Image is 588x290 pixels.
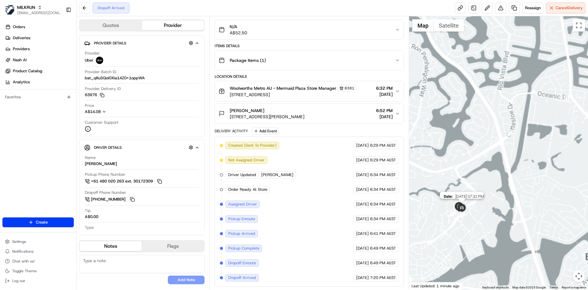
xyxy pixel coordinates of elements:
span: [PERSON_NAME] [230,107,264,114]
span: Customer Support [85,120,119,125]
button: Notifications [2,247,74,256]
button: MILKRUNMILKRUN[EMAIL_ADDRESS][DOMAIN_NAME] [2,2,63,17]
div: Favorites [2,92,74,102]
span: [DATE] 07:32 PM [455,194,484,199]
button: N/AA$52.50 [215,20,403,40]
img: MILKRUN [5,5,15,15]
button: [PHONE_NUMBER] [85,196,136,203]
span: 6:34 PM AEST [370,216,396,222]
span: Providers [13,46,30,52]
span: [DATE] [376,114,393,120]
img: Google [411,282,431,290]
span: [PERSON_NAME] [261,172,293,178]
a: Deliveries [2,33,76,43]
span: Name [85,155,96,160]
div: 18 [564,93,571,100]
span: Created (Sent To Provider) [228,143,277,148]
span: Cancel Delivery [556,5,583,11]
span: [DATE] [356,143,369,148]
span: [PHONE_NUMBER] [91,197,126,202]
span: Dropoff Arrived [228,275,256,281]
span: [DATE] [356,216,369,222]
a: Analytics [2,77,76,87]
span: Pickup Phone Number [85,172,125,177]
span: Assigned Driver [228,201,257,207]
div: 27 [459,211,466,217]
button: Driver Details [84,142,199,153]
span: Dropoff Enroute [228,260,256,266]
div: 19 [507,130,513,136]
button: Package Items (1) [215,51,403,70]
div: [PERSON_NAME] [85,161,117,167]
span: Provider Batch ID [85,69,116,75]
span: 7:20 PM AEST [370,275,396,281]
span: Map data ©2025 Google [512,286,546,289]
span: [DATE] [356,246,369,251]
a: Terms [549,286,558,289]
span: Driver Details [94,145,122,150]
span: [DATE] [356,187,369,192]
span: 6:49 PM AEST [370,260,396,266]
span: Uber [85,58,93,63]
a: Orders [2,22,76,32]
span: 8381 [345,86,354,91]
button: Log out [2,277,74,285]
span: [DATE] [356,157,369,163]
button: Provider Details [84,38,199,48]
a: Providers [2,44,76,54]
span: Dropoff Phone Number [85,190,126,195]
span: Package Items ( 1 ) [230,57,266,63]
button: Flags [142,241,204,251]
div: 26 [458,211,465,218]
span: 6:52 PM [376,107,393,114]
span: Not Assigned Driver [228,157,265,163]
span: 6:29 PM AEST [370,143,396,148]
div: 21 [452,216,459,222]
span: [DATE] [356,201,369,207]
span: Pickup Enroute [228,216,255,222]
span: Log out [12,278,25,283]
span: Date : [443,194,453,199]
button: CancelDelivery [546,2,586,13]
button: A$14.08 [85,109,139,115]
span: 6:49 PM AEST [370,246,396,251]
span: Product Catalog [13,68,42,74]
span: Deliveries [13,35,30,41]
span: +61 480 020 263 ext. 30172309 [91,179,153,184]
button: +61 480 020 263 ext. 30172309 [85,178,163,185]
div: 22 [448,210,455,217]
span: Driver Updated [228,172,256,178]
span: Order Ready At Store [228,187,267,192]
button: Show street map [412,19,434,32]
span: Price [85,103,94,108]
button: Quotes [80,21,142,30]
span: 6:41 PM AEST [370,231,396,236]
button: Create [2,217,74,227]
span: Provider Delivery ID [85,86,121,92]
span: [DATE] [356,275,369,281]
span: [STREET_ADDRESS][PERSON_NAME] [230,114,304,120]
span: Provider Details [94,41,126,46]
button: Toggle Theme [2,267,74,275]
span: Provider [85,51,100,56]
span: A$52.50 [230,30,247,36]
div: Delivery Activity [215,129,248,134]
span: [DATE] [356,231,369,236]
button: Add Event [252,127,279,135]
span: 6:29 PM AEST [370,157,396,163]
button: Show satellite imagery [434,19,464,32]
a: Report a map error [562,286,586,289]
button: MILKRUN [17,4,35,10]
span: [DATE] [356,172,369,178]
span: N/A [230,24,247,30]
span: Type [85,225,94,230]
span: 6:34 PM AEST [370,187,396,192]
div: 20 [453,164,460,170]
span: [EMAIL_ADDRESS][DOMAIN_NAME] [17,10,61,15]
button: Notes [80,241,142,251]
span: Toggle Theme [12,269,37,273]
span: Settings [12,239,26,244]
span: Chat with us! [12,259,35,264]
button: Toggle fullscreen view [573,19,585,32]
